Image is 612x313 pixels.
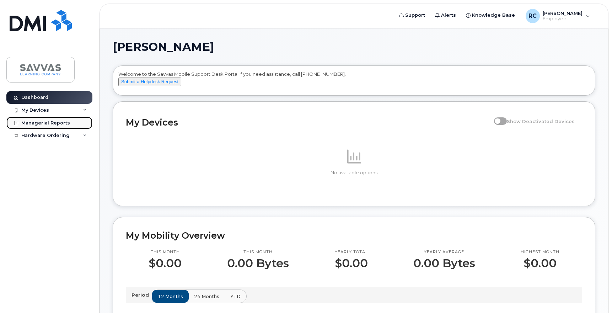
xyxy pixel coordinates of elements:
[521,257,559,270] p: $0.00
[118,78,181,86] button: Submit a Helpdesk Request
[149,257,182,270] p: $0.00
[521,249,559,255] p: Highest month
[494,115,500,120] input: Show Deactivated Devices
[335,249,368,255] p: Yearly total
[118,79,181,84] a: Submit a Helpdesk Request
[131,292,152,298] p: Period
[118,71,590,93] div: Welcome to the Savvas Mobile Support Desk Portal If you need assistance, call [PHONE_NUMBER].
[227,257,289,270] p: 0.00 Bytes
[413,249,475,255] p: Yearly average
[126,230,582,241] h2: My Mobility Overview
[413,257,475,270] p: 0.00 Bytes
[126,170,582,176] p: No available options
[113,42,214,52] span: [PERSON_NAME]
[230,293,241,300] span: YTD
[335,257,368,270] p: $0.00
[227,249,289,255] p: This month
[194,293,219,300] span: 24 months
[149,249,182,255] p: This month
[126,117,490,128] h2: My Devices
[507,118,575,124] span: Show Deactivated Devices
[581,282,607,308] iframe: Messenger Launcher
